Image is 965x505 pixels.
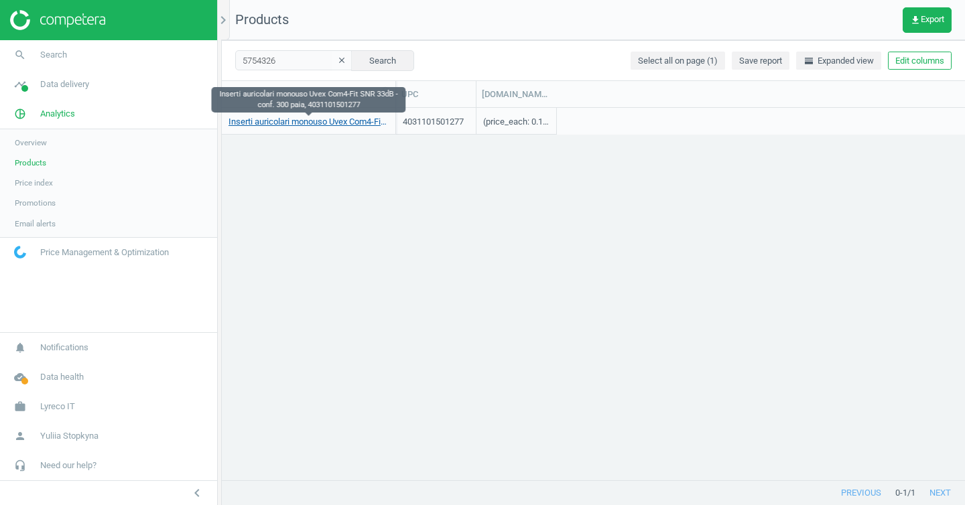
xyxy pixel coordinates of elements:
[803,55,874,67] span: Expanded view
[7,42,33,68] i: search
[229,116,389,128] a: Inserti auricolari monouso Uvex Com4-Fit SNR 33dB - conf. 300 paia, 4031101501277
[215,12,231,28] i: chevron_right
[403,116,464,133] div: 4031101501277
[337,56,346,65] i: clear
[910,15,944,25] span: Export
[40,246,169,259] span: Price Management & Optimization
[180,484,214,502] button: chevron_left
[14,246,26,259] img: wGWNvw8QSZomAAAAABJRU5ErkJggg==
[40,49,67,61] span: Search
[739,55,782,67] span: Save report
[40,78,89,90] span: Data delivery
[222,108,965,480] div: grid
[7,394,33,419] i: work
[7,335,33,360] i: notifications
[189,485,205,501] i: chevron_left
[827,481,895,505] button: previous
[7,364,33,390] i: cloud_done
[888,52,952,70] button: Edit columns
[7,72,33,97] i: timeline
[40,430,99,442] span: Yuliia Stopkyna
[7,423,33,449] i: person
[40,459,96,472] span: Need our help?
[332,52,352,70] button: clear
[907,487,915,499] span: / 1
[235,50,352,70] input: SKU/Title search
[15,218,56,229] span: Email alerts
[10,10,105,30] img: ajHJNr6hYgQAAAAASUVORK5CYII=
[483,116,550,133] div: (price_each: 0.18) ,(qty: 1)
[803,56,814,66] i: horizontal_split
[631,52,725,70] button: Select all on page (1)
[212,87,406,113] div: Inserti auricolari monouso Uvex Com4-Fit SNR 33dB - conf. 300 paia, 4031101501277
[15,198,56,208] span: Promotions
[40,342,88,354] span: Notifications
[7,101,33,127] i: pie_chart_outlined
[351,50,414,70] button: Search
[15,177,53,188] span: Price index
[903,7,952,33] button: get_appExport
[796,52,881,70] button: horizontal_splitExpanded view
[482,88,552,100] div: [DOMAIN_NAME](tiers)
[15,137,47,148] span: Overview
[15,157,46,168] span: Products
[910,15,921,25] i: get_app
[7,453,33,478] i: headset_mic
[915,481,965,505] button: next
[40,371,84,383] span: Data health
[732,52,789,70] button: Save report
[638,55,718,67] span: Select all on page (1)
[235,11,289,27] span: Products
[401,88,470,100] div: UPC
[40,401,75,413] span: Lyreco IT
[40,108,75,120] span: Analytics
[895,487,907,499] span: 0 - 1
